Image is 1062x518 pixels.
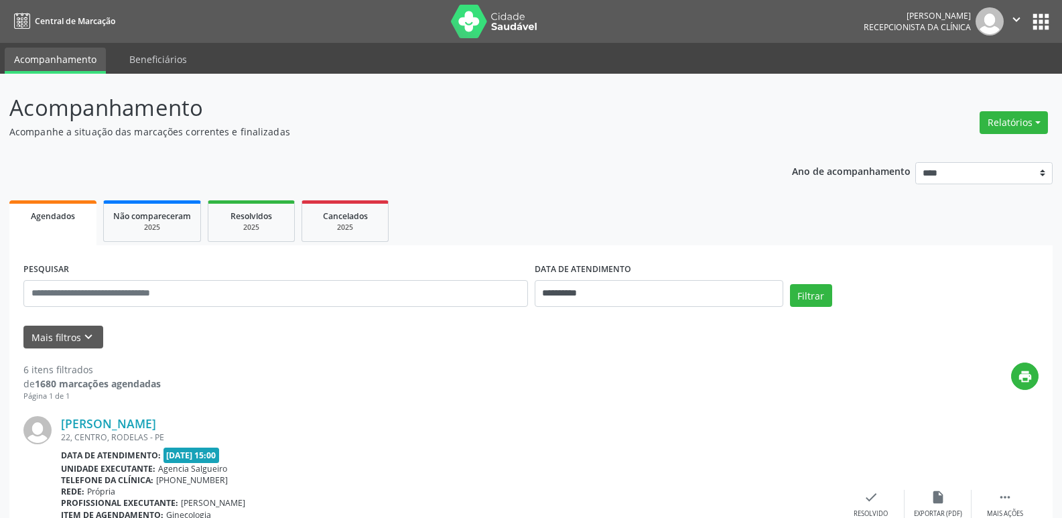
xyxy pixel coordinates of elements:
img: img [976,7,1004,36]
label: DATA DE ATENDIMENTO [535,259,631,280]
div: [PERSON_NAME] [864,10,971,21]
button: print [1011,363,1039,390]
span: Central de Marcação [35,15,115,27]
button:  [1004,7,1029,36]
div: 22, CENTRO, RODELAS - PE [61,432,838,443]
div: de [23,377,161,391]
i:  [998,490,1012,505]
b: Rede: [61,486,84,497]
span: Recepcionista da clínica [864,21,971,33]
a: Beneficiários [120,48,196,71]
div: 6 itens filtrados [23,363,161,377]
span: Resolvidos [230,210,272,222]
div: Página 1 de 1 [23,391,161,402]
i: print [1018,369,1033,384]
span: Não compareceram [113,210,191,222]
a: Central de Marcação [9,10,115,32]
b: Telefone da clínica: [61,474,153,486]
b: Unidade executante: [61,463,155,474]
i: keyboard_arrow_down [81,330,96,344]
b: Profissional executante: [61,497,178,509]
p: Acompanhamento [9,91,740,125]
label: PESQUISAR [23,259,69,280]
span: [PERSON_NAME] [181,497,245,509]
b: Data de atendimento: [61,450,161,461]
a: Acompanhamento [5,48,106,74]
button: Relatórios [980,111,1048,134]
img: img [23,416,52,444]
span: Própria [87,486,115,497]
i:  [1009,12,1024,27]
button: apps [1029,10,1053,34]
span: [PHONE_NUMBER] [156,474,228,486]
div: 2025 [312,222,379,233]
a: [PERSON_NAME] [61,416,156,431]
div: 2025 [113,222,191,233]
button: Mais filtroskeyboard_arrow_down [23,326,103,349]
i: check [864,490,878,505]
span: Cancelados [323,210,368,222]
i: insert_drive_file [931,490,945,505]
div: 2025 [218,222,285,233]
strong: 1680 marcações agendadas [35,377,161,390]
p: Ano de acompanhamento [792,162,911,179]
span: Agencia Salgueiro [158,463,227,474]
span: Agendados [31,210,75,222]
button: Filtrar [790,284,832,307]
span: [DATE] 15:00 [163,448,220,463]
p: Acompanhe a situação das marcações correntes e finalizadas [9,125,740,139]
